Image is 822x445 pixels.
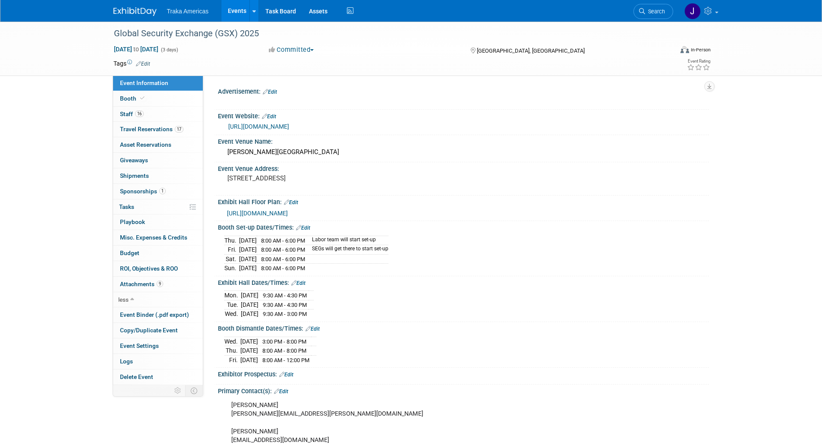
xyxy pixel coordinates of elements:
[113,59,150,68] td: Tags
[157,281,163,287] span: 9
[224,236,239,245] td: Thu.
[262,114,276,120] a: Edit
[262,357,309,363] span: 8:00 AM - 12:00 PM
[239,264,257,273] td: [DATE]
[680,46,689,53] img: Format-Inperson.png
[113,292,203,307] a: less
[284,199,298,205] a: Edit
[113,7,157,16] img: ExhibitDay
[224,355,240,364] td: Fri.
[113,184,203,199] a: Sponsorships1
[218,368,709,379] div: Exhibitor Prospectus:
[120,188,166,195] span: Sponsorships
[120,172,149,179] span: Shipments
[645,8,665,15] span: Search
[241,300,258,309] td: [DATE]
[167,8,209,15] span: Traka Americas
[160,47,178,53] span: (3 days)
[622,45,711,58] div: Event Format
[136,61,150,67] a: Edit
[113,107,203,122] a: Staff16
[120,95,146,102] span: Booth
[240,337,258,346] td: [DATE]
[140,96,145,101] i: Booth reservation complete
[120,157,148,164] span: Giveaways
[218,162,709,173] div: Event Venue Address:
[111,26,660,41] div: Global Security Exchange (GSX) 2025
[218,110,709,121] div: Event Website:
[274,388,288,395] a: Edit
[261,246,305,253] span: 8:00 AM - 6:00 PM
[113,199,203,215] a: Tasks
[307,236,388,245] td: Labor team will start set-up
[119,203,134,210] span: Tasks
[120,281,163,287] span: Attachments
[218,276,709,287] div: Exhibit Hall Dates/Times:
[241,291,258,300] td: [DATE]
[113,153,203,168] a: Giveaways
[113,215,203,230] a: Playbook
[227,174,413,182] pre: [STREET_ADDRESS]
[684,3,701,19] img: Jamie Saenz
[120,373,153,380] span: Delete Event
[305,326,320,332] a: Edit
[687,59,710,63] div: Event Rating
[113,45,159,53] span: [DATE] [DATE]
[307,245,388,255] td: SEGs will get there to start set-up
[175,126,183,133] span: 17
[113,76,203,91] a: Event Information
[224,145,702,159] div: [PERSON_NAME][GEOGRAPHIC_DATA]
[185,385,203,396] td: Toggle Event Tabs
[224,337,240,346] td: Wed.
[261,256,305,262] span: 8:00 AM - 6:00 PM
[263,89,277,95] a: Edit
[120,249,139,256] span: Budget
[263,302,307,308] span: 9:30 AM - 4:30 PM
[633,4,673,19] a: Search
[135,110,144,117] span: 16
[120,234,187,241] span: Misc. Expenses & Credits
[120,141,171,148] span: Asset Reservations
[262,338,306,345] span: 3:00 PM - 8:00 PM
[239,245,257,255] td: [DATE]
[113,338,203,353] a: Event Settings
[120,126,183,133] span: Travel Reservations
[224,264,239,273] td: Sun.
[113,307,203,322] a: Event Binder (.pdf export)
[690,47,711,53] div: In-Person
[113,137,203,152] a: Asset Reservations
[218,385,709,396] div: Primary Contact(s):
[120,311,189,318] span: Event Binder (.pdf export)
[120,218,145,225] span: Playbook
[120,342,159,349] span: Event Settings
[218,196,709,207] div: Exhibit Hall Floor Plan:
[279,372,293,378] a: Edit
[227,210,288,217] a: [URL][DOMAIN_NAME]
[218,135,709,146] div: Event Venue Name:
[239,236,257,245] td: [DATE]
[120,79,168,86] span: Event Information
[261,237,305,244] span: 8:00 AM - 6:00 PM
[263,292,307,299] span: 9:30 AM - 4:30 PM
[113,168,203,183] a: Shipments
[224,245,239,255] td: Fri.
[159,188,166,194] span: 1
[224,300,241,309] td: Tue.
[120,110,144,117] span: Staff
[113,246,203,261] a: Budget
[120,358,133,365] span: Logs
[120,265,178,272] span: ROI, Objectives & ROO
[262,347,306,354] span: 8:00 AM - 8:00 PM
[113,91,203,106] a: Booth
[132,46,140,53] span: to
[266,45,317,54] button: Committed
[218,85,709,96] div: Advertisement:
[113,122,203,137] a: Travel Reservations17
[241,309,258,319] td: [DATE]
[261,265,305,271] span: 8:00 AM - 6:00 PM
[224,346,240,356] td: Thu.
[118,296,129,303] span: less
[170,385,186,396] td: Personalize Event Tab Strip
[228,123,289,130] a: [URL][DOMAIN_NAME]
